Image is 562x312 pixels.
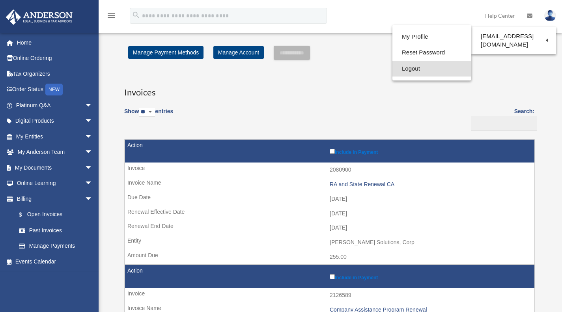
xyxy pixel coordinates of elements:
[125,192,534,207] td: [DATE]
[6,129,105,144] a: My Entitiesarrow_drop_down
[392,61,471,77] a: Logout
[392,29,471,45] a: My Profile
[85,129,101,145] span: arrow_drop_down
[6,191,101,207] a: Billingarrow_drop_down
[124,106,173,125] label: Show entries
[471,29,556,52] a: [EMAIL_ADDRESS][DOMAIN_NAME]
[6,160,105,176] a: My Documentsarrow_drop_down
[330,273,530,280] label: Include in Payment
[6,144,105,160] a: My Anderson Teamarrow_drop_down
[132,11,140,19] i: search
[6,97,105,113] a: Platinum Q&Aarrow_drop_down
[106,14,116,21] a: menu
[11,222,101,238] a: Past Invoices
[85,144,101,161] span: arrow_drop_down
[85,113,101,129] span: arrow_drop_down
[471,116,537,131] input: Search:
[330,147,530,155] label: Include in Payment
[6,113,105,129] a: Digital Productsarrow_drop_down
[139,108,155,117] select: Showentries
[106,11,116,21] i: menu
[85,160,101,176] span: arrow_drop_down
[23,210,27,220] span: $
[125,250,534,265] td: 255.00
[6,35,105,50] a: Home
[4,9,75,25] img: Anderson Advisors Platinum Portal
[125,235,534,250] td: [PERSON_NAME] Solutions, Corp
[125,288,534,303] td: 2126589
[330,181,530,188] div: RA and State Renewal CA
[6,50,105,66] a: Online Ordering
[124,79,534,99] h3: Invoices
[85,97,101,114] span: arrow_drop_down
[11,207,97,223] a: $Open Invoices
[85,176,101,192] span: arrow_drop_down
[11,238,101,254] a: Manage Payments
[330,149,335,154] input: Include in Payment
[213,46,264,59] a: Manage Account
[469,106,534,131] label: Search:
[544,10,556,21] img: User Pic
[85,191,101,207] span: arrow_drop_down
[6,82,105,98] a: Order StatusNEW
[6,254,105,269] a: Events Calendar
[6,66,105,82] a: Tax Organizers
[330,274,335,279] input: Include in Payment
[392,45,471,61] a: Reset Password
[125,206,534,221] td: [DATE]
[125,163,534,177] td: 2080900
[6,176,105,191] a: Online Learningarrow_drop_down
[45,84,63,95] div: NEW
[125,220,534,235] td: [DATE]
[128,46,204,59] a: Manage Payment Methods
